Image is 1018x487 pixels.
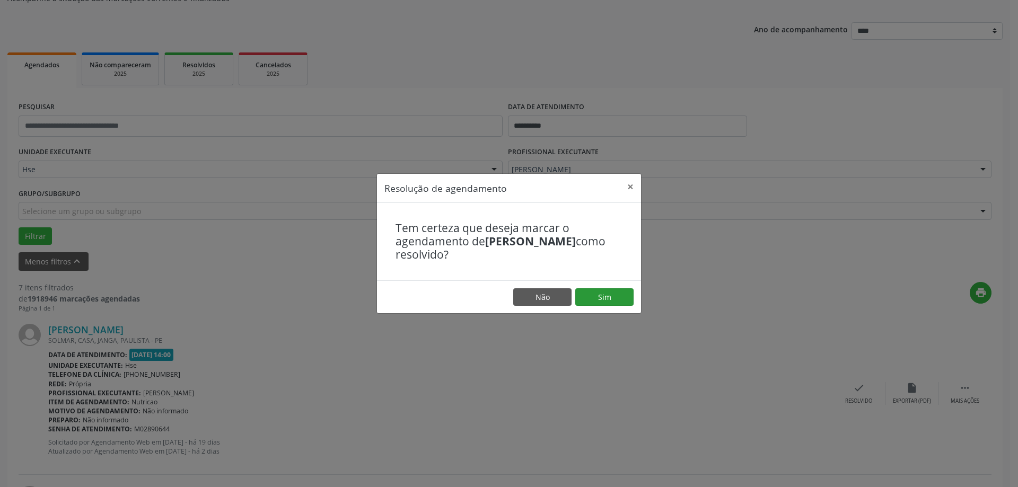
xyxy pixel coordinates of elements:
[513,288,572,306] button: Não
[396,222,622,262] h4: Tem certeza que deseja marcar o agendamento de como resolvido?
[485,234,576,249] b: [PERSON_NAME]
[384,181,507,195] h5: Resolução de agendamento
[575,288,634,306] button: Sim
[620,174,641,200] button: Close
